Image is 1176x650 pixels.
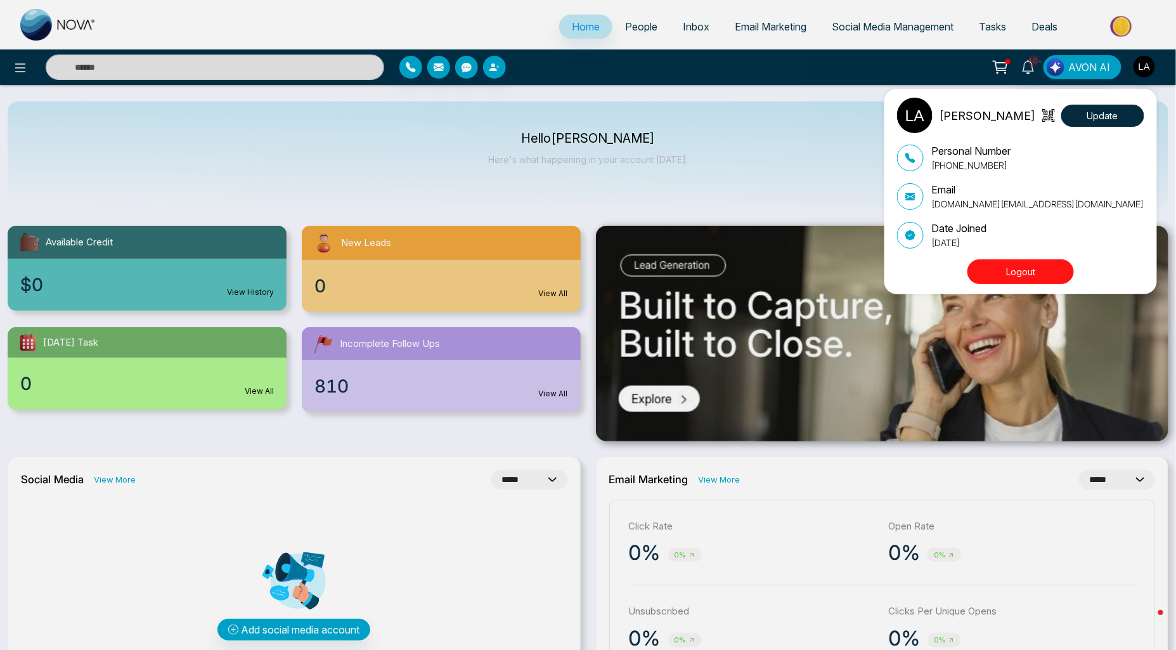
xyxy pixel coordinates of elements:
iframe: Intercom live chat [1133,607,1163,637]
p: [DATE] [931,236,986,249]
button: Logout [967,259,1074,284]
p: Date Joined [931,221,986,236]
button: Update [1061,105,1144,127]
p: Personal Number [931,143,1011,159]
p: [PHONE_NUMBER] [931,159,1011,172]
p: Email [931,182,1144,197]
p: [PERSON_NAME] [939,107,1035,124]
p: [DOMAIN_NAME][EMAIL_ADDRESS][DOMAIN_NAME] [931,197,1144,211]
